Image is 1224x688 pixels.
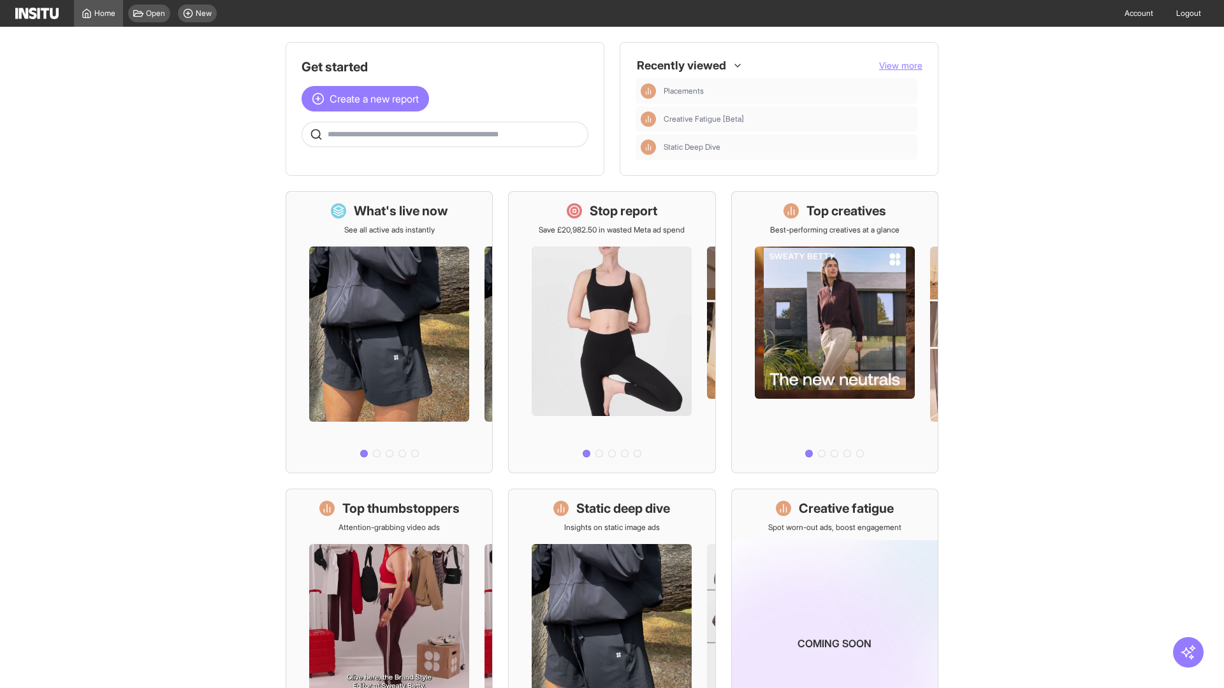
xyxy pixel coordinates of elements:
[879,59,922,72] button: View more
[146,8,165,18] span: Open
[664,86,912,96] span: Placements
[508,191,715,473] a: Stop reportSave £20,982.50 in wasted Meta ad spend
[641,111,656,127] div: Insights
[590,202,657,220] h1: Stop report
[664,86,704,96] span: Placements
[879,60,922,71] span: View more
[664,142,720,152] span: Static Deep Dive
[15,8,59,19] img: Logo
[641,83,656,99] div: Insights
[354,202,448,220] h1: What's live now
[731,191,938,473] a: Top creativesBest-performing creatives at a glance
[339,522,440,533] p: Attention-grabbing video ads
[664,142,912,152] span: Static Deep Dive
[664,114,744,124] span: Creative Fatigue [Beta]
[302,86,429,111] button: Create a new report
[641,140,656,155] div: Insights
[770,225,900,235] p: Best-performing creatives at a glance
[564,522,660,533] p: Insights on static image ads
[806,202,886,220] h1: Top creatives
[302,58,588,76] h1: Get started
[664,114,912,124] span: Creative Fatigue [Beta]
[344,225,435,235] p: See all active ads instantly
[196,8,212,18] span: New
[576,499,670,517] h1: Static deep dive
[330,91,419,106] span: Create a new report
[94,8,115,18] span: Home
[342,499,460,517] h1: Top thumbstoppers
[286,191,493,473] a: What's live nowSee all active ads instantly
[539,225,685,235] p: Save £20,982.50 in wasted Meta ad spend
